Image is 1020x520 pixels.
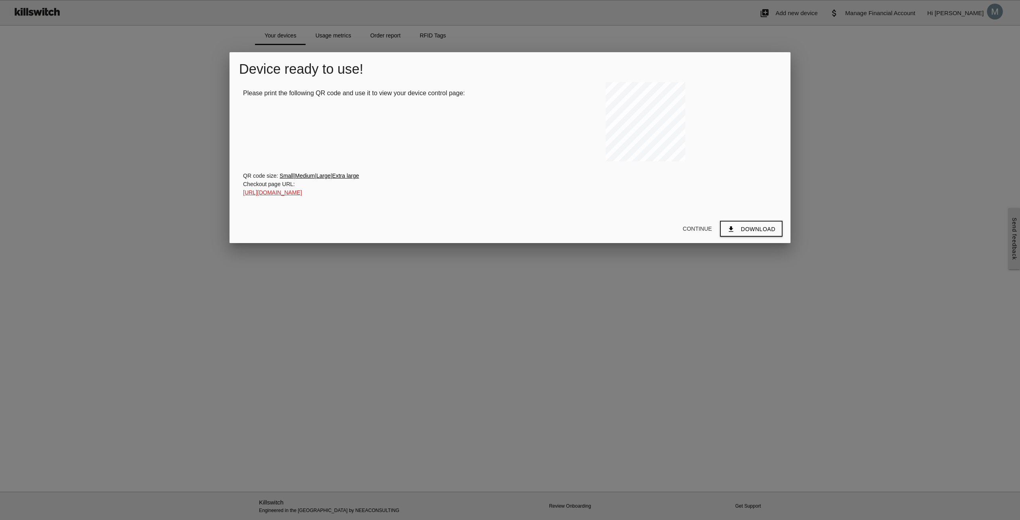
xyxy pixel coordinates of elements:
span: QR code size: [243,173,278,179]
a: Extra large [332,173,359,179]
div: | | | [243,172,777,180]
a: Small [280,173,294,179]
button: Downloaddownload [720,221,783,237]
a: Large [316,173,331,179]
span: Checkout page URL: [243,181,295,187]
p: Please print the following QR code and use it to view your device control page: [243,88,506,98]
a: [URL][DOMAIN_NAME] [243,189,302,196]
i: download [727,222,735,237]
span: Download [741,226,775,232]
h4: Device ready to use! [239,62,781,77]
button: Continue [677,222,718,236]
a: Medium [295,173,315,179]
